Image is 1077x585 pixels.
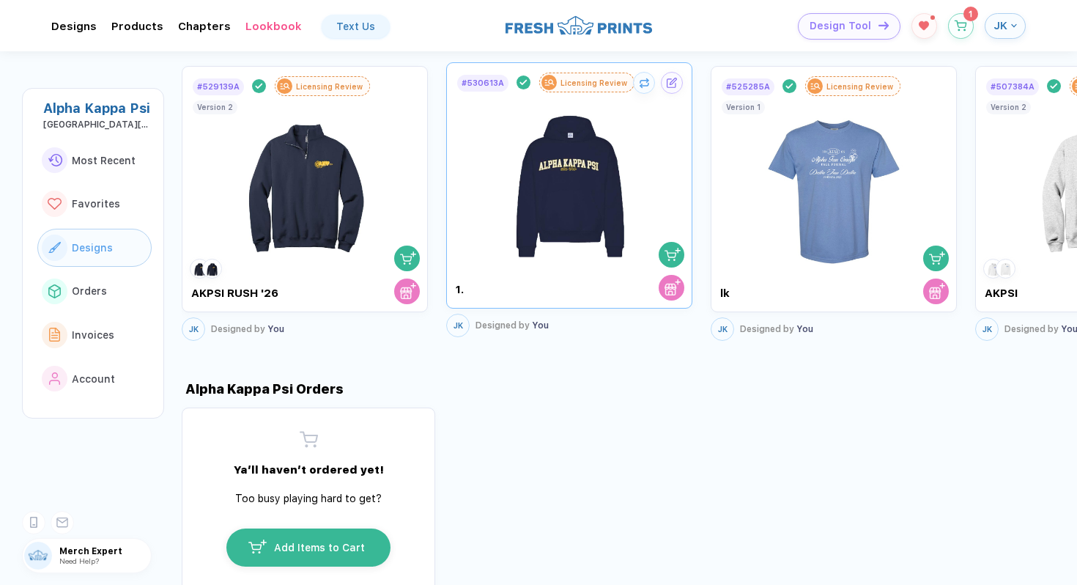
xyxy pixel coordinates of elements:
[24,542,52,570] img: user profile
[711,317,734,341] button: JK
[51,20,97,33] div: DesignsToggle dropdown menu
[400,283,416,299] img: store cart
[993,19,1007,32] span: JK
[72,242,113,254] span: Designs
[223,97,388,269] img: 1760032873417qerxj_nt_front.png
[245,20,302,33] div: Lookbook
[394,279,420,304] button: store cart
[394,246,420,271] button: shopping cart
[475,320,530,331] span: Designed by
[963,7,978,21] sup: 1
[720,287,843,300] div: lk
[826,82,893,91] div: Licensing Review
[72,285,107,297] span: Orders
[878,21,889,29] img: icon
[740,324,813,334] div: You
[991,103,1026,111] div: Version 2
[487,93,652,265] img: 1759963104689otfzv_nt_front.png
[726,103,760,111] div: Version 1
[245,20,302,33] div: LookbookToggle dropdown menu chapters
[991,82,1035,92] div: # 507384A
[226,528,391,567] button: iconAdd Items to Cart
[248,540,267,553] img: icon
[969,10,972,18] span: 1
[48,284,61,298] img: link to icon
[211,324,265,334] span: Designed by
[985,13,1026,39] button: JK
[923,246,949,271] button: shopping cart
[274,542,365,553] span: Add Items to Cart
[37,185,152,223] button: link to iconFavorites
[929,283,945,299] img: store cart
[37,316,152,354] button: link to iconInvoices
[665,279,681,295] img: store cart
[560,78,627,87] div: Licensing Review
[189,325,199,334] span: JK
[178,20,231,33] div: ChaptersToggle dropdown menu chapters
[659,242,684,268] button: shopping cart
[998,261,1013,276] img: 2
[446,314,470,337] button: JK
[462,78,504,88] div: # 530613A
[49,328,61,342] img: link to icon
[336,21,375,32] div: Text Us
[48,198,62,210] img: link to icon
[982,325,992,334] span: JK
[72,155,136,166] span: Most Recent
[718,325,728,334] span: JK
[711,62,957,345] div: #525285ALicensing Reviewshopping cartstore cart lkVersion 1JKDesigned by You
[740,324,794,334] span: Designed by
[182,381,344,397] div: Alpha Kappa Psi Orders
[204,261,220,276] img: 2
[197,82,240,92] div: # 529139A
[211,324,284,334] div: You
[72,329,114,341] span: Invoices
[221,463,396,477] div: Ya’ll haven’t ordered yet!
[182,317,205,341] button: JK
[1004,324,1059,334] span: Designed by
[929,250,945,266] img: shopping cart
[48,154,62,166] img: link to icon
[506,14,652,37] img: logo
[296,82,363,91] div: Licensing Review
[456,283,578,296] div: 1.
[726,82,770,92] div: # 525285A
[192,261,207,276] img: 1
[454,321,463,331] span: JK
[72,373,115,385] span: Account
[182,62,428,345] div: #529139ALicensing Reviewshopping cartstore cart AKPSI RUSH '2612Version 2JKDesigned by You
[72,198,120,210] span: Favorites
[37,273,152,311] button: link to iconOrders
[810,20,871,32] span: Design Tool
[197,103,233,111] div: Version 2
[322,15,390,38] a: Text Us
[930,15,935,20] sup: 1
[37,360,152,398] button: link to iconAccount
[975,317,999,341] button: JK
[665,246,681,262] img: shopping cart
[43,119,152,130] div: University of Illinois at Chicago
[985,261,1001,276] img: 1
[37,229,152,267] button: link to iconDesigns
[446,62,692,345] div: #530613ALicensing Reviewshopping cartstore cart 1.JKDesigned by You
[37,141,152,180] button: link to iconMost Recent
[48,242,61,253] img: link to icon
[923,279,949,304] button: store cart
[59,546,151,556] span: Merch Expert
[59,556,99,565] span: Need Help?
[49,372,61,386] img: link to icon
[221,491,396,506] div: Too busy playing hard to get?
[475,320,549,331] div: You
[43,100,152,116] div: Alpha Kappa Psi
[111,20,163,33] div: ProductsToggle dropdown menu
[752,97,917,269] img: 74a8e280-5b98-4876-aada-3cb6fb7734dd_nt_front_1758915441581.jpg
[659,275,684,301] button: store cart
[400,250,416,266] img: shopping cart
[191,287,314,300] div: AKPSI RUSH '26
[798,13,900,40] button: Design Toolicon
